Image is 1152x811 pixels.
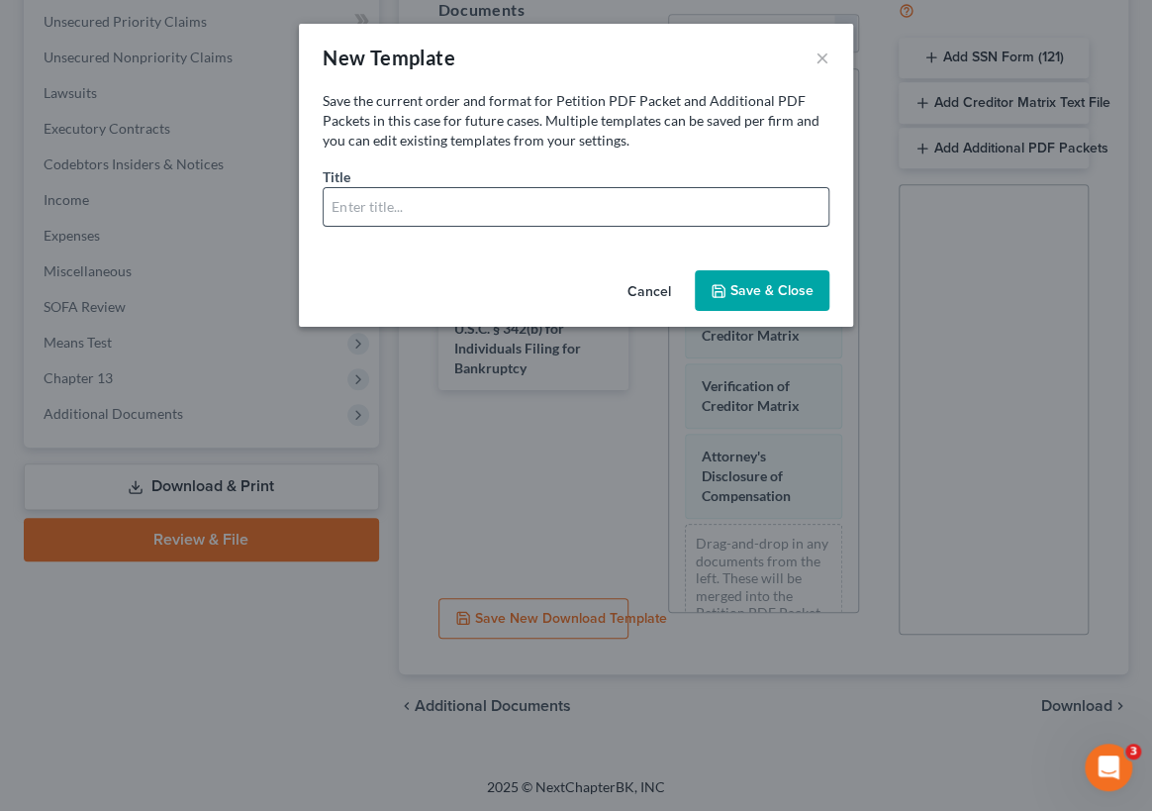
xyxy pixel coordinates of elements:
[323,44,455,71] div: New Template
[1125,744,1141,760] span: 3
[612,272,687,312] button: Cancel
[323,91,829,151] p: Save the current order and format for Petition PDF Packet and Additional PDF Packets in this case...
[324,188,828,226] input: Enter title...
[1085,744,1132,791] iframe: Intercom live chat
[323,168,350,185] span: Title
[816,46,829,69] button: ×
[695,270,829,312] button: Save & Close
